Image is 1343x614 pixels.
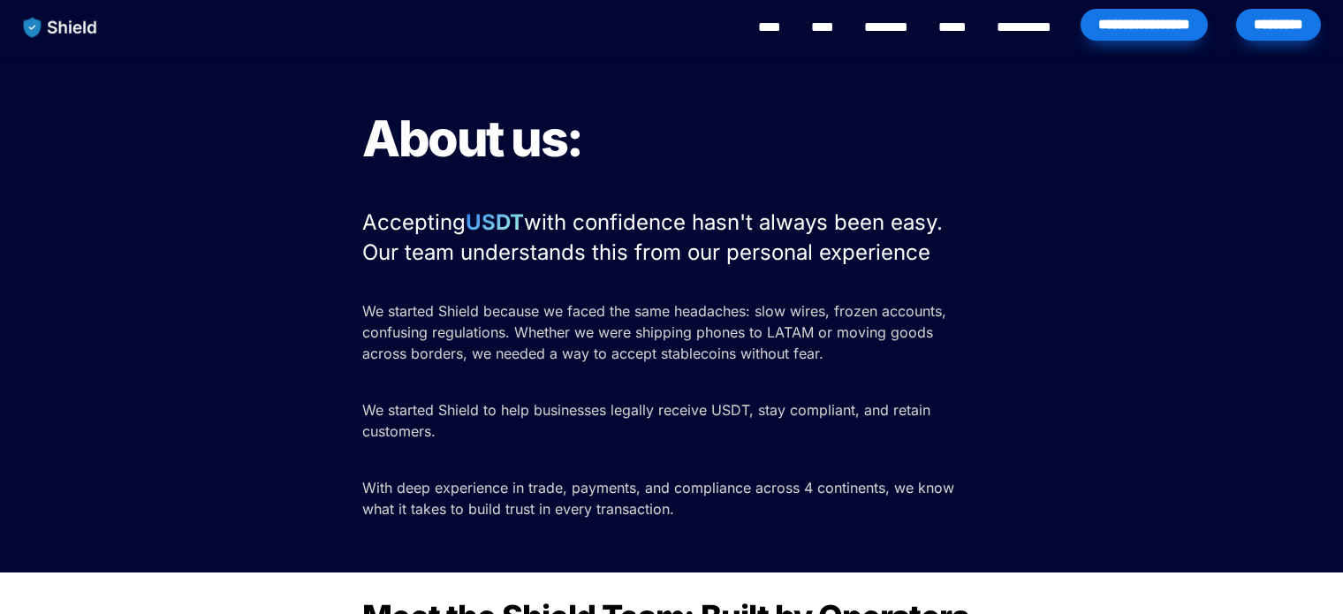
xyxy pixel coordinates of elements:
span: with confidence hasn't always been easy. Our team understands this from our personal experience [362,209,949,265]
span: We started Shield to help businesses legally receive USDT, stay compliant, and retain customers. [362,401,935,440]
span: Accepting [362,209,466,235]
span: We started Shield because we faced the same headaches: slow wires, frozen accounts, confusing reg... [362,302,951,362]
strong: USDT [466,209,524,235]
span: With deep experience in trade, payments, and compliance across 4 continents, we know what it take... [362,479,959,518]
span: About us: [362,109,582,169]
img: website logo [15,9,106,46]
